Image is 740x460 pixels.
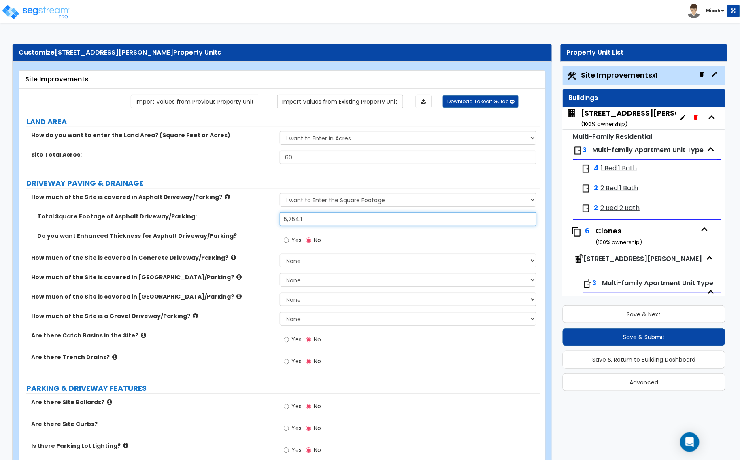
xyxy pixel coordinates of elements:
[581,70,658,80] span: Site Improvements
[314,357,321,365] span: No
[306,335,311,344] input: No
[594,184,598,193] span: 2
[563,328,725,346] button: Save & Submit
[31,273,274,281] label: How much of the Site is covered in [GEOGRAPHIC_DATA]/Parking?
[225,194,230,200] i: click for more info!
[594,204,598,213] span: 2
[416,95,432,108] a: Import the dynamic attributes value through Excel sheet
[447,98,508,105] span: Download Takeoff Guide
[25,75,539,84] div: Site Improvements
[596,238,642,246] small: ( 100 % ownership)
[306,424,311,433] input: No
[277,95,403,108] a: Import the dynamic attribute values from existing properties.
[284,236,289,245] input: Yes
[563,305,725,323] button: Save & Next
[593,145,704,155] span: Multi-family Apartment Unit Type
[585,226,590,236] span: 6
[112,354,117,360] i: click for more info!
[31,254,274,262] label: How much of the Site is covered in Concrete Driveway/Parking?
[601,184,638,193] span: 2 Bed 1 Bath
[314,335,321,343] span: No
[19,48,546,57] div: Customize Property Units
[573,132,653,141] small: Multi-Family Residential
[581,164,591,174] img: door.png
[31,193,274,201] label: How much of the Site is covered in Asphalt Driveway/Parking?
[314,402,321,410] span: No
[680,432,700,452] div: Open Intercom Messenger
[567,48,721,57] div: Property Unit List
[306,236,311,245] input: No
[31,312,274,320] label: How much of the Site is a Gravel Driveway/Parking?
[37,212,274,220] label: Total Square Footage of Asphalt Driveway/Parking:
[569,93,719,103] div: Buildings
[107,399,112,405] i: click for more info!
[292,446,302,454] span: Yes
[596,226,697,246] div: Clones
[567,108,677,129] span: 201 N. Willson Dr
[31,131,274,139] label: How do you want to enter the Land Area? (Square Feet or Acres)
[236,274,242,280] i: click for more info!
[314,424,321,432] span: No
[31,293,274,301] label: How much of the Site is covered in [GEOGRAPHIC_DATA]/Parking?
[687,4,701,18] img: avatar.png
[31,151,274,159] label: Site Total Acres:
[314,446,321,454] span: No
[306,402,311,411] input: No
[602,278,714,288] span: Multi-family Apartment Unit Type
[193,313,198,319] i: click for more info!
[292,402,302,410] span: Yes
[292,335,302,343] span: Yes
[573,146,583,155] img: door.png
[563,373,725,391] button: Advanced
[284,424,289,433] input: Yes
[574,254,584,264] img: clone-building.svg
[55,48,173,57] span: [STREET_ADDRESS][PERSON_NAME]
[1,4,70,20] img: logo_pro_r.png
[706,8,721,14] b: Micah
[601,164,637,173] span: 1 Bed 1 Bath
[567,108,577,119] img: building.svg
[31,353,274,361] label: Are there Trench Drains?
[31,331,274,339] label: Are there Catch Basins in the Site?
[306,357,311,366] input: No
[123,443,128,449] i: click for more info!
[581,184,591,193] img: door.png
[584,254,702,263] span: 201 N. Willson Dr
[284,402,289,411] input: Yes
[141,332,146,338] i: click for more info!
[31,420,274,428] label: Are there Site Curbs?
[292,357,302,365] span: Yes
[653,71,658,80] small: x1
[594,164,599,173] span: 4
[443,95,519,108] button: Download Takeoff Guide
[572,227,582,237] img: clone.svg
[314,236,321,244] span: No
[231,254,236,261] i: click for more info!
[581,204,591,213] img: door.png
[292,236,302,244] span: Yes
[284,335,289,344] input: Yes
[306,446,311,455] input: No
[583,145,587,155] span: 3
[131,95,259,108] a: Import the dynamic attribute values from previous properties.
[31,442,274,450] label: Is there Parking Lot Lighting?
[26,178,540,189] label: DRIVEWAY PAVING & DRAINAGE
[292,424,302,432] span: Yes
[593,278,597,288] span: 3
[567,71,577,81] img: Construction.png
[26,383,540,394] label: PARKING & DRIVEWAY FEATURES
[284,446,289,455] input: Yes
[563,351,725,369] button: Save & Return to Building Dashboard
[236,293,242,299] i: click for more info!
[31,398,274,406] label: Are there Site Bollards?
[581,120,628,128] small: ( 100 % ownership)
[583,279,593,288] img: clone-roomtype.svg
[37,232,274,240] label: Do you want Enhanced Thickness for Asphalt Driveway/Parking?
[284,357,289,366] input: Yes
[581,108,717,129] div: [STREET_ADDRESS][PERSON_NAME]
[26,117,540,127] label: LAND AREA
[601,204,640,213] span: 2 Bed 2 Bath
